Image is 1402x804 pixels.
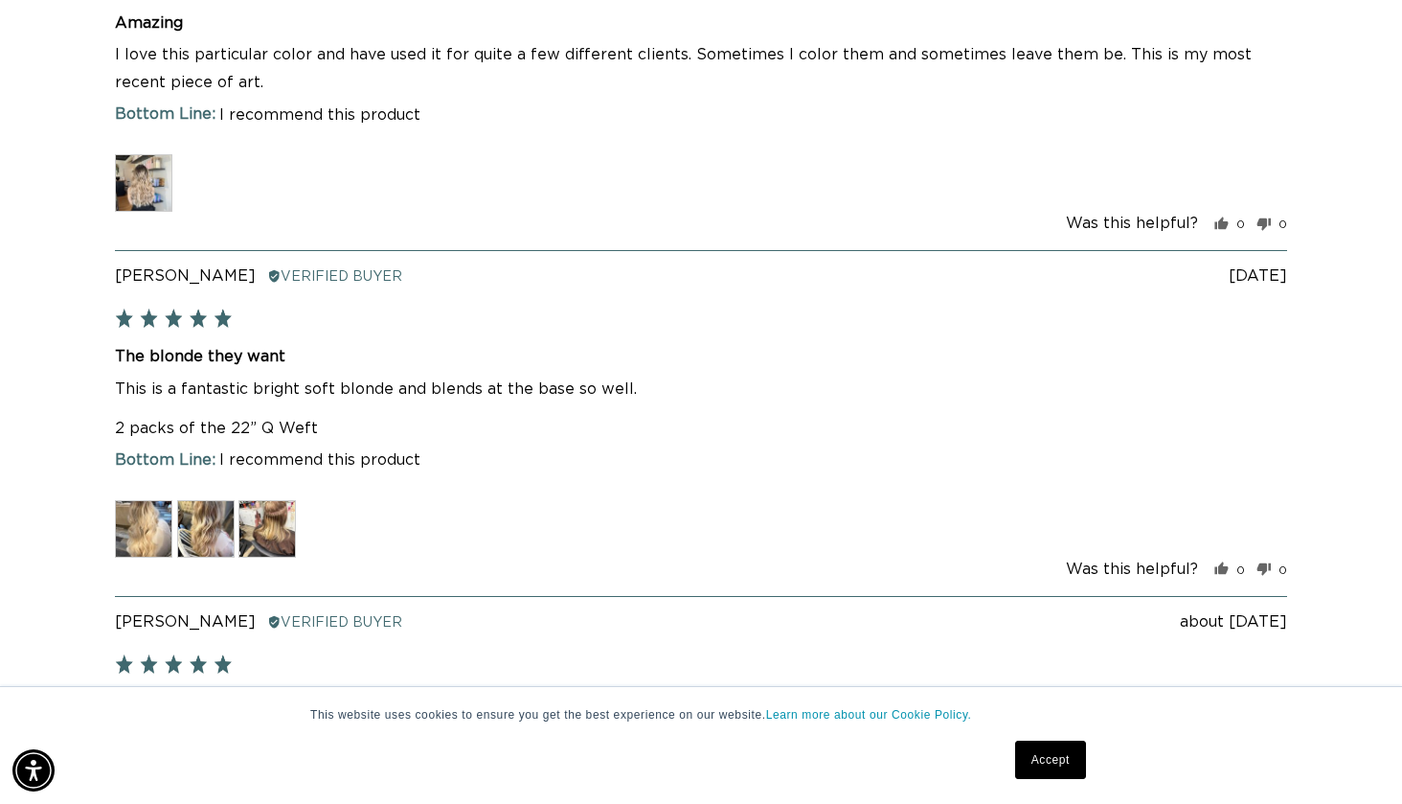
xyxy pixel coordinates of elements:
[12,749,55,792] div: Accessibility Menu
[1214,563,1245,578] button: Yes
[1066,216,1198,231] span: Was this helpful?
[1306,712,1402,804] iframe: Chat Widget
[115,346,1287,367] h2: The blonde they want
[115,41,1287,97] p: I love this particular color and have used it for quite a few different clients. Sometimes I colo...
[115,268,256,284] span: [PERSON_NAME]
[1066,562,1198,577] span: Was this helpful?
[1249,563,1287,578] button: No
[310,706,1092,724] p: This website uses cookies to ensure you get the best experience on our website.
[115,614,256,630] span: [PERSON_NAME]
[1180,614,1287,630] span: about [DATE]
[115,415,1287,443] p: 2 packs of the 22” Q Weft
[267,612,402,633] div: Verified Buyer
[267,266,402,287] div: Verified Buyer
[115,103,1287,128] div: I recommend this product
[1229,268,1287,284] span: [DATE]
[1214,218,1245,232] button: Yes
[115,448,1287,473] div: I recommend this product
[115,376,1287,403] p: This is a fantastic bright soft blonde and blends at the base so well.
[1249,218,1287,232] button: No
[115,154,172,212] img: Open Image by Kimberly J. in a modal
[766,708,972,722] a: Learn more about our Cookie Policy.
[177,500,235,558] img: Open Image by Amy S. in a modal
[1015,741,1086,779] a: Accept
[115,500,172,558] img: Open Image by Amy S. in a modal
[238,500,296,558] img: Open Image by Amy S. in a modal
[115,12,1287,34] h2: Amazing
